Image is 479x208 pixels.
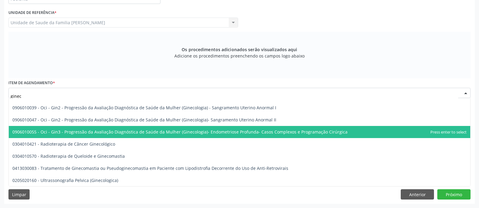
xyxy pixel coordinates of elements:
[11,90,458,102] input: Buscar por procedimento
[12,153,125,159] span: 0304010570 - Radioterapia de Queloide e Ginecomastia
[8,189,30,200] button: Limpar
[12,105,276,111] span: 0906010039 - Oci - Gin2 - Progressão da Avaliação Diagnóstica de Saúde da Mulher (Ginecologia) - ...
[8,8,57,18] label: Unidade de referência
[437,189,471,200] button: Próximo
[12,129,348,135] span: 0906010055 - Oci - Gin3 - Progressão da Avaliação Diagnóstica de Saúde da Mulher (Ginecologia)- E...
[12,165,288,171] span: 0413030083 - Tratamento de Ginecomastia ou Pseudoginecomastia em Paciente com Lipodistrofia Decor...
[401,189,434,200] button: Anterior
[8,78,55,88] label: Item de agendamento
[12,117,276,123] span: 0906010047 - Oci - Gin2 - Progressão da Avaliação Diagnóstica de Saúde da Mulher (Ginecologia)- S...
[12,141,115,147] span: 0304010421 - Radioterapia de Câncer Ginecológico
[12,177,118,183] span: 0205020160 - Ultrassonografia Pelvica (Ginecologica)
[182,46,297,53] span: Os procedimentos adicionados serão visualizados aqui
[174,53,305,59] span: Adicione os procedimentos preenchendo os campos logo abaixo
